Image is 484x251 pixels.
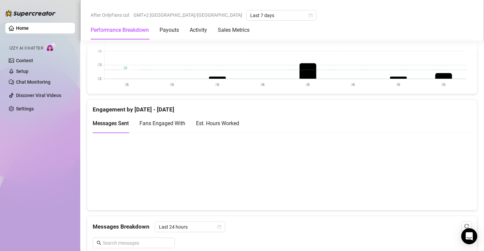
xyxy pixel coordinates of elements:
[461,228,477,244] div: Open Intercom Messenger
[250,10,312,20] span: Last 7 days
[159,222,221,232] span: Last 24 hours
[91,26,149,34] div: Performance Breakdown
[16,58,33,63] a: Content
[103,239,171,247] input: Search messages
[91,10,129,20] span: After OnlyFans cut
[160,26,179,34] div: Payouts
[196,119,239,128] div: Est. Hours Worked
[5,10,56,17] img: logo-BBDzfeDw.svg
[190,26,207,34] div: Activity
[16,106,34,111] a: Settings
[16,25,29,31] a: Home
[133,10,242,20] span: GMT+2 [GEOGRAPHIC_DATA]/[GEOGRAPHIC_DATA]
[46,43,56,52] img: AI Chatter
[93,120,129,127] span: Messages Sent
[218,26,250,34] div: Sales Metrics
[97,241,101,245] span: search
[16,79,51,85] a: Chat Monitoring
[309,13,313,17] span: calendar
[9,45,43,52] span: Izzy AI Chatter
[93,100,472,114] div: Engagement by [DATE] - [DATE]
[139,120,185,127] span: Fans Engaged With
[464,224,469,229] span: reload
[93,222,472,232] div: Messages Breakdown
[217,225,221,229] span: calendar
[16,69,28,74] a: Setup
[16,93,61,98] a: Discover Viral Videos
